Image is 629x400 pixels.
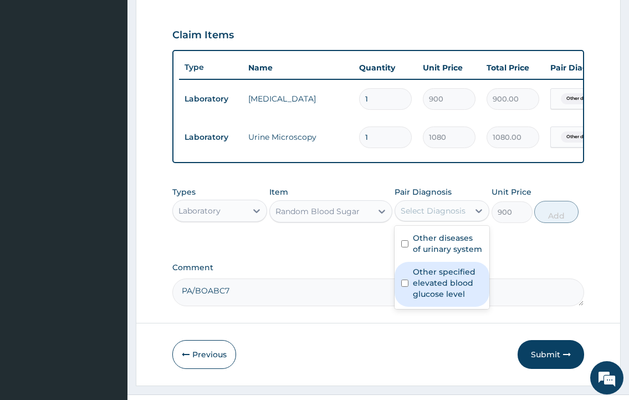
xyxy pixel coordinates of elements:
button: Add [534,201,579,223]
td: Laboratory [179,127,243,148]
label: Pair Diagnosis [395,186,452,198]
img: d_794563401_company_1708531726252_794563401 [21,55,45,83]
td: Urine Microscopy [243,126,354,148]
h3: Claim Items [172,29,234,42]
label: Comment [172,263,584,272]
button: Submit [518,340,584,369]
th: Name [243,57,354,79]
div: Select Diagnosis [401,205,466,216]
div: Minimize live chat window [182,6,208,32]
label: Unit Price [492,186,531,198]
div: Chat with us now [58,62,186,77]
div: Random Blood Sugar [275,206,360,217]
td: Laboratory [179,89,243,109]
th: Type [179,57,243,78]
div: Laboratory [178,205,221,216]
th: Total Price [481,57,545,79]
th: Unit Price [417,57,481,79]
button: Previous [172,340,236,369]
textarea: Type your message and hit 'Enter' [6,275,211,314]
label: Other diseases of urinary system [413,232,483,255]
label: Other specified elevated blood glucose level [413,266,483,300]
td: [MEDICAL_DATA] [243,88,354,110]
label: Types [172,188,196,197]
span: We're online! [64,126,153,238]
label: Item [269,186,288,198]
th: Quantity [354,57,417,79]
